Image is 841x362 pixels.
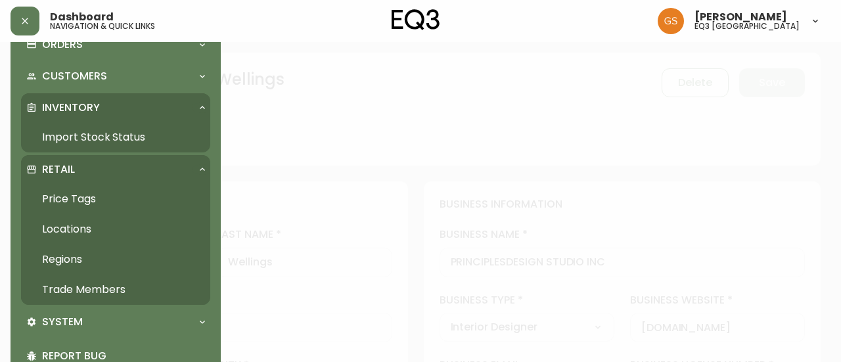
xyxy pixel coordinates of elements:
[21,93,210,122] div: Inventory
[21,62,210,91] div: Customers
[21,307,210,336] div: System
[42,69,107,83] p: Customers
[42,315,83,329] p: System
[50,22,155,30] h5: navigation & quick links
[42,37,83,52] p: Orders
[50,12,114,22] span: Dashboard
[42,162,75,177] p: Retail
[21,244,210,275] a: Regions
[21,155,210,184] div: Retail
[21,184,210,214] a: Price Tags
[21,30,210,59] div: Orders
[694,22,800,30] h5: eq3 [GEOGRAPHIC_DATA]
[21,214,210,244] a: Locations
[21,275,210,305] a: Trade Members
[42,101,100,115] p: Inventory
[658,8,684,34] img: 6b403d9c54a9a0c30f681d41f5fc2571
[694,12,787,22] span: [PERSON_NAME]
[21,122,210,152] a: Import Stock Status
[392,9,440,30] img: logo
